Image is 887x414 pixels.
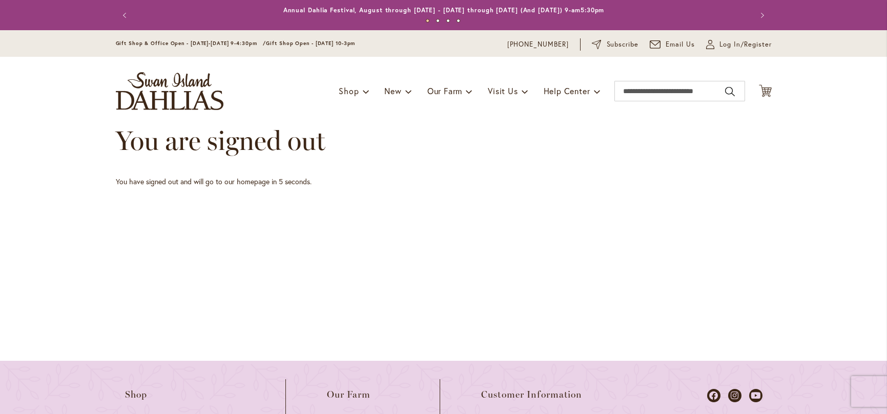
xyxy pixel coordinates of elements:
[116,177,772,187] p: You have signed out and will go to our homepage in 5 seconds.
[457,19,460,23] button: 4 of 4
[488,85,518,96] span: Visit Us
[266,40,355,47] span: Gift Shop Open - [DATE] 10-3pm
[116,5,136,26] button: Previous
[707,389,720,402] a: Dahlias on Facebook
[339,85,359,96] span: Shop
[592,39,638,50] a: Subscribe
[125,389,148,400] span: Shop
[728,389,741,402] a: Dahlias on Instagram
[544,85,590,96] span: Help Center
[751,5,772,26] button: Next
[116,72,223,110] a: store logo
[446,19,450,23] button: 3 of 4
[719,39,772,50] span: Log In/Register
[426,19,429,23] button: 1 of 4
[706,39,772,50] a: Log In/Register
[481,389,583,400] span: Customer Information
[607,39,639,50] span: Subscribe
[666,39,695,50] span: Email Us
[507,39,569,50] a: [PHONE_NUMBER]
[283,6,605,14] a: Annual Dahlia Festival, August through [DATE] - [DATE] through [DATE] (And [DATE]) 9-am5:30pm
[116,40,266,47] span: Gift Shop & Office Open - [DATE]-[DATE] 9-4:30pm /
[116,124,325,157] span: You are signed out
[650,39,695,50] a: Email Us
[384,85,401,96] span: New
[436,19,440,23] button: 2 of 4
[749,389,762,402] a: Dahlias on Youtube
[427,85,462,96] span: Our Farm
[327,389,371,400] span: Our Farm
